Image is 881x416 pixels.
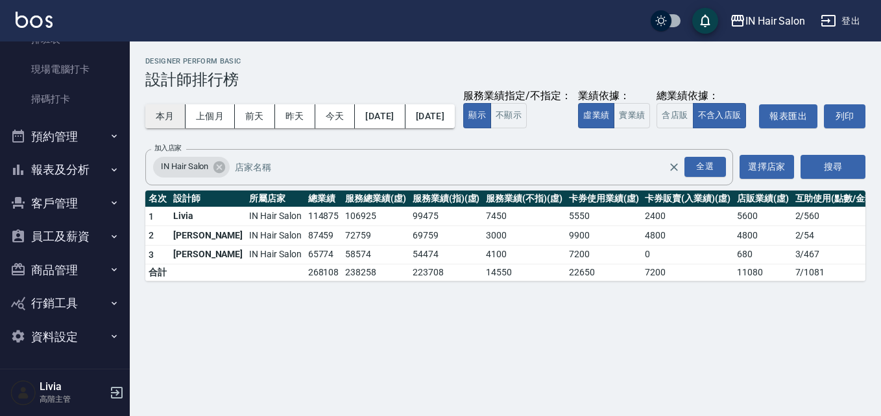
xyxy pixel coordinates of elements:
button: [DATE] [405,104,455,128]
td: 9900 [566,226,642,246]
img: Person [10,380,36,406]
td: 238258 [342,264,409,281]
td: 223708 [409,264,483,281]
td: 22650 [566,264,642,281]
div: IN Hair Salon [745,13,805,29]
td: 99475 [409,207,483,226]
button: Clear [665,158,683,176]
td: 5600 [734,207,792,226]
td: 7450 [483,207,565,226]
button: 列印 [824,104,865,128]
div: IN Hair Salon [153,157,230,178]
td: 0 [642,245,733,264]
th: 互助使用(點數/金額) [792,191,880,207]
td: IN Hair Salon [246,207,304,226]
td: 87459 [305,226,343,246]
input: 店家名稱 [232,156,690,178]
button: 行銷工具 [5,286,125,320]
div: 業績依據： [578,89,650,103]
td: [PERSON_NAME] [170,226,246,246]
button: 不顯示 [490,103,527,128]
td: 7200 [566,245,642,264]
th: 卡券販賣(入業績)(虛) [642,191,733,207]
td: 72759 [342,226,409,246]
td: 合計 [145,264,170,281]
th: 所屬店家 [246,191,304,207]
span: 2 [149,230,154,240]
label: 加入店家 [154,143,182,153]
button: 顯示 [463,103,491,128]
span: 1 [149,211,154,222]
td: 14550 [483,264,565,281]
h2: Designer Perform Basic [145,57,865,65]
td: 11080 [734,264,792,281]
th: 設計師 [170,191,246,207]
table: a dense table [145,191,880,282]
button: 上個月 [186,104,235,128]
button: save [692,8,718,34]
button: [DATE] [355,104,405,128]
span: 3 [149,249,154,260]
td: 268108 [305,264,343,281]
td: 680 [734,245,792,264]
button: 虛業績 [578,103,614,128]
div: 總業績依據： [657,89,753,103]
td: Livia [170,207,246,226]
td: 5550 [566,207,642,226]
div: 全選 [684,157,726,177]
button: 資料設定 [5,320,125,354]
th: 總業績 [305,191,343,207]
td: 58574 [342,245,409,264]
button: 搜尋 [801,155,865,179]
button: 預約管理 [5,120,125,154]
td: 4800 [734,226,792,246]
button: 登出 [815,9,865,33]
a: 現場電腦打卡 [5,54,125,84]
td: 4800 [642,226,733,246]
td: 69759 [409,226,483,246]
div: 服務業績指定/不指定： [463,89,572,103]
td: 3000 [483,226,565,246]
p: 高階主管 [40,393,106,405]
button: 商品管理 [5,253,125,287]
td: IN Hair Salon [246,226,304,246]
button: Open [682,154,729,179]
button: 不含入店販 [693,103,747,128]
img: Logo [16,12,53,28]
td: 4100 [483,245,565,264]
span: IN Hair Salon [153,160,216,173]
button: 客戶管理 [5,187,125,220]
button: 昨天 [275,104,315,128]
button: 含店販 [657,103,693,128]
button: 實業績 [614,103,650,128]
button: IN Hair Salon [725,8,810,34]
button: 報表及分析 [5,153,125,187]
td: 106925 [342,207,409,226]
td: 65774 [305,245,343,264]
td: 54474 [409,245,483,264]
button: 前天 [235,104,275,128]
a: 掃碼打卡 [5,84,125,114]
button: 報表匯出 [759,104,817,128]
button: 選擇店家 [740,155,794,179]
h3: 設計師排行榜 [145,71,865,89]
th: 服務總業績(虛) [342,191,409,207]
th: 名次 [145,191,170,207]
td: IN Hair Salon [246,245,304,264]
td: 7200 [642,264,733,281]
td: 2 / 54 [792,226,880,246]
button: 今天 [315,104,356,128]
button: 員工及薪資 [5,220,125,253]
th: 店販業績(虛) [734,191,792,207]
td: 114875 [305,207,343,226]
th: 服務業績(指)(虛) [409,191,483,207]
td: 7 / 1081 [792,264,880,281]
th: 服務業績(不指)(虛) [483,191,565,207]
h5: Livia [40,380,106,393]
td: [PERSON_NAME] [170,245,246,264]
button: 本月 [145,104,186,128]
td: 2 / 560 [792,207,880,226]
td: 2400 [642,207,733,226]
th: 卡券使用業績(虛) [566,191,642,207]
